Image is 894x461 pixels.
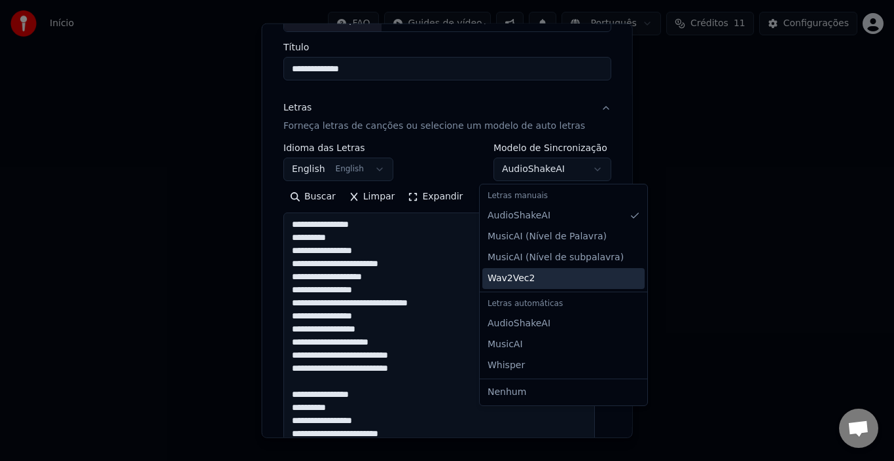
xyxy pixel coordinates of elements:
[488,317,550,330] span: AudioShakeAI
[482,187,645,205] div: Letras manuais
[488,359,525,372] span: Whisper
[488,338,523,351] span: MusicAI
[488,251,624,264] span: MusicAI ( Nível de subpalavra )
[488,272,535,285] span: Wav2Vec2
[488,209,550,222] span: AudioShakeAI
[488,230,607,243] span: MusicAI ( Nível de Palavra )
[482,295,645,313] div: Letras automáticas
[488,386,526,399] span: Nenhum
